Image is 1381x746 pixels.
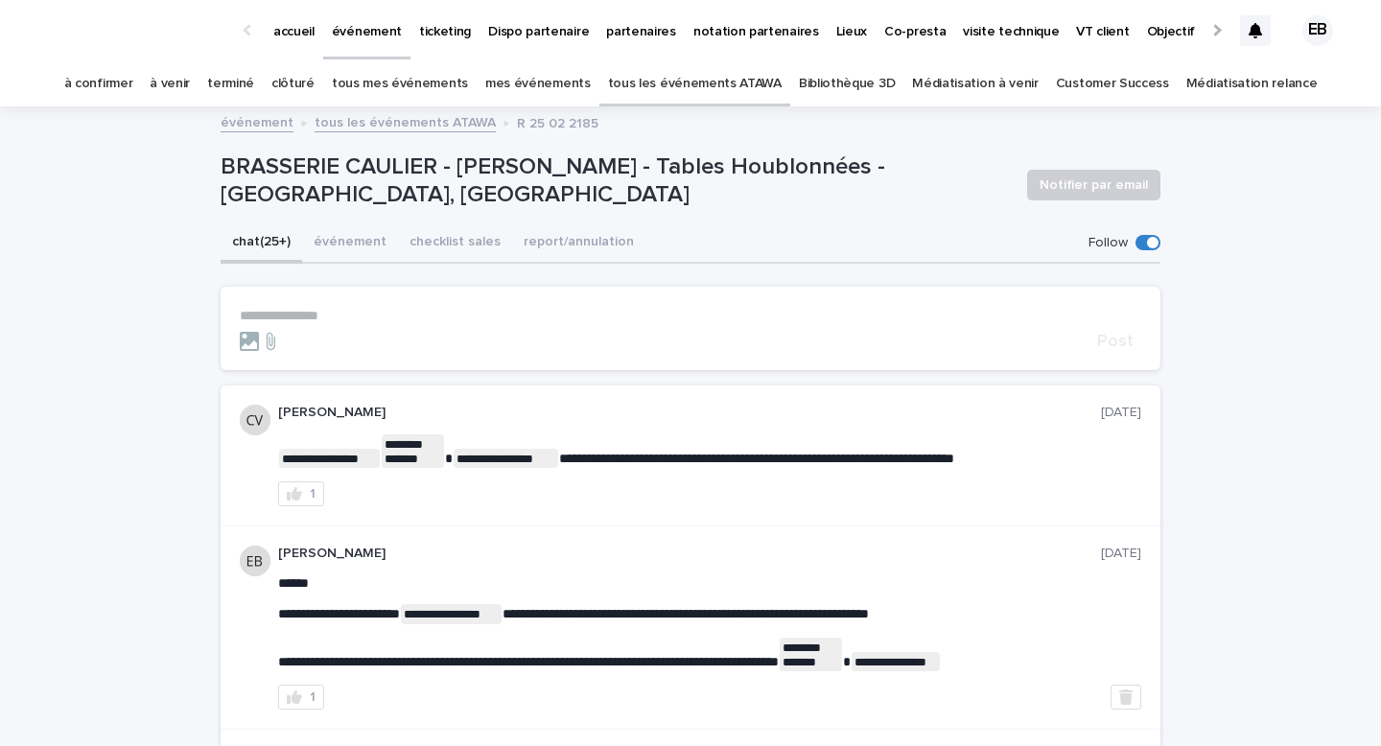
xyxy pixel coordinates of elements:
p: R 25 02 2185 [517,111,598,132]
button: 1 [278,481,324,506]
button: Notifier par email [1027,170,1160,200]
a: Bibliothèque 3D [799,61,895,106]
a: Customer Success [1056,61,1169,106]
div: EB [1302,15,1333,46]
button: Post [1089,333,1141,350]
span: Notifier par email [1040,175,1148,195]
span: Post [1097,333,1134,350]
button: checklist sales [398,223,512,264]
p: BRASSERIE CAULIER - [PERSON_NAME] - Tables Houblonnées - [GEOGRAPHIC_DATA], [GEOGRAPHIC_DATA] [221,153,1012,209]
a: terminé [207,61,254,106]
p: [PERSON_NAME] [278,405,1101,421]
a: à venir [150,61,190,106]
p: [DATE] [1101,405,1141,421]
a: Médiatisation relance [1186,61,1318,106]
p: Follow [1088,235,1128,251]
a: à confirmer [64,61,133,106]
a: mes événements [485,61,591,106]
a: tous les événements ATAWA [315,110,496,132]
button: chat (25+) [221,223,302,264]
a: Médiatisation à venir [912,61,1039,106]
div: 1 [310,690,316,704]
button: report/annulation [512,223,645,264]
button: événement [302,223,398,264]
a: tous les événements ATAWA [608,61,782,106]
div: 1 [310,487,316,501]
a: clôturé [271,61,315,106]
p: [PERSON_NAME] [278,546,1101,562]
button: 1 [278,685,324,710]
button: Delete post [1111,685,1141,710]
p: [DATE] [1101,546,1141,562]
a: événement [221,110,293,132]
img: Ls34BcGeRexTGTNfXpUC [38,12,224,50]
a: tous mes événements [332,61,468,106]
